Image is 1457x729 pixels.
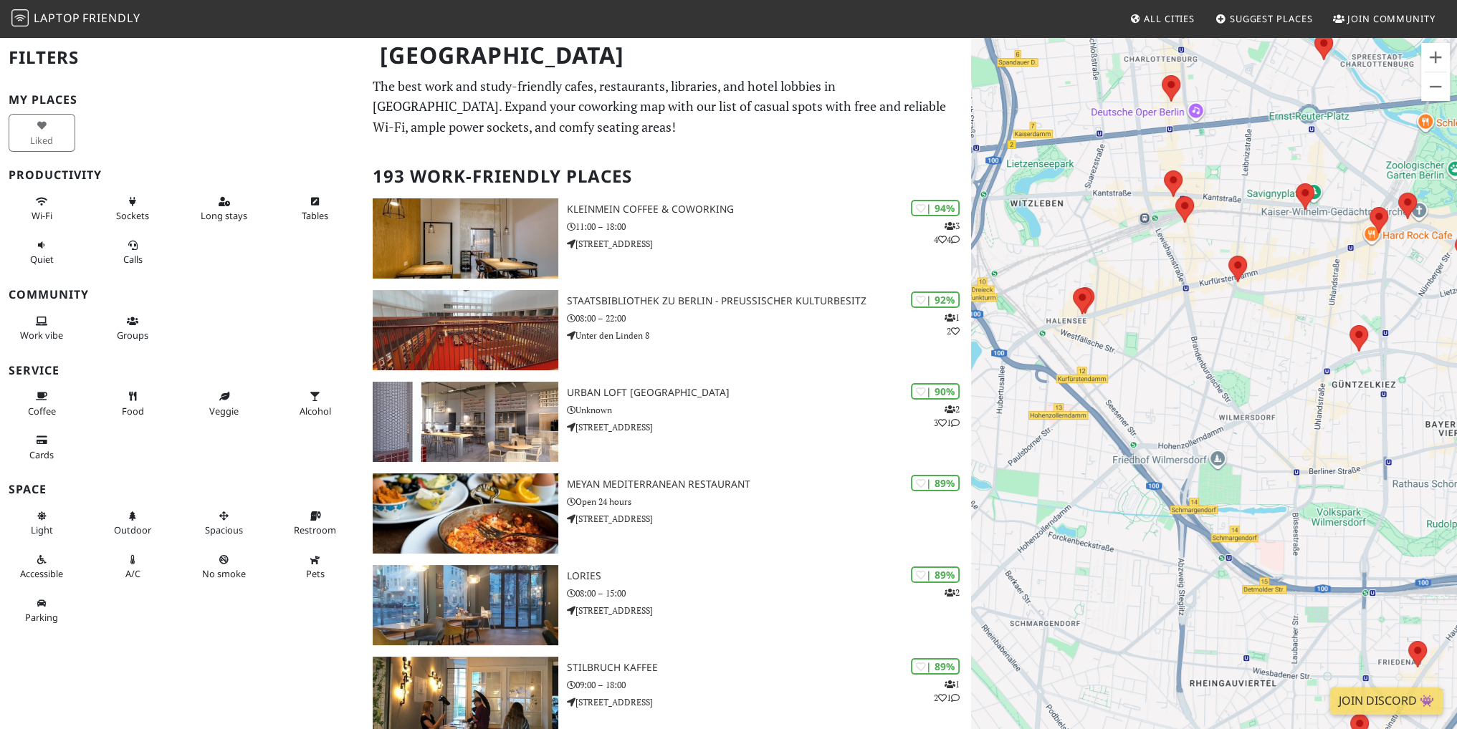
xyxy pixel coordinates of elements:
a: KleinMein Coffee & Coworking | 94% 344 KleinMein Coffee & Coworking 11:00 – 18:00 [STREET_ADDRESS] [364,198,971,279]
a: Suggest Places [1210,6,1319,32]
button: Spacious [191,504,257,542]
span: Outdoor area [114,523,151,536]
a: All Cities [1124,6,1200,32]
span: Alcohol [300,405,331,417]
div: | 94% [911,200,960,216]
h3: Space [9,483,355,496]
button: Calls [100,233,166,271]
h1: [GEOGRAPHIC_DATA] [368,36,968,75]
span: Suggest Places [1230,12,1313,25]
span: Video/audio calls [123,253,143,266]
button: Work vibe [9,309,75,347]
span: Pet friendly [306,567,325,580]
button: Wi-Fi [9,190,75,228]
h2: 193 Work-Friendly Places [373,155,962,198]
p: 3 4 4 [934,219,960,246]
button: Alcohol [282,385,348,423]
button: Cards [9,428,75,466]
img: Meyan Mediterranean Restaurant [373,473,558,554]
button: A/C [100,548,166,586]
p: Unter den Linden 8 [567,329,972,342]
a: LaptopFriendly LaptopFriendly [11,6,140,32]
p: [STREET_ADDRESS] [567,512,972,526]
h3: KleinMein Coffee & Coworking [567,203,972,216]
button: Accessible [9,548,75,586]
span: Long stays [201,209,247,222]
span: People working [20,329,63,342]
button: Ampliar [1421,43,1450,72]
span: Smoke free [202,567,246,580]
button: Light [9,504,75,542]
img: URBAN LOFT Berlin [373,382,558,462]
span: Join Community [1347,12,1435,25]
p: Open 24 hours [567,495,972,508]
h3: Productivity [9,168,355,182]
button: Veggie [191,385,257,423]
h3: URBAN LOFT [GEOGRAPHIC_DATA] [567,387,972,399]
a: Join Community [1327,6,1441,32]
span: Laptop [34,10,80,26]
span: Credit cards [29,448,54,461]
button: Coffee [9,385,75,423]
p: 2 [945,586,960,599]
span: Coffee [28,405,56,417]
button: Groups [100,309,166,347]
span: Veggie [209,405,239,417]
div: | 89% [911,566,960,583]
span: Spacious [205,523,243,536]
p: 2 3 1 [934,402,960,430]
p: 09:00 – 18:00 [567,678,972,692]
span: Air conditioned [125,567,140,580]
div: | 92% [911,291,960,308]
button: Restroom [282,504,348,542]
p: 11:00 – 18:00 [567,220,972,233]
a: Meyan Mediterranean Restaurant | 89% Meyan Mediterranean Restaurant Open 24 hours [STREET_ADDRESS] [364,473,971,554]
span: Friendly [82,10,140,26]
img: Staatsbibliothek zu Berlin - Preußischer Kulturbesitz [373,290,558,370]
h2: Filters [9,36,355,79]
h3: Lories [567,570,972,582]
p: [STREET_ADDRESS] [567,695,972,709]
p: The best work and study-friendly cafes, restaurants, libraries, and hotel lobbies in [GEOGRAPHIC_... [373,76,962,137]
button: Pets [282,548,348,586]
h3: Stilbruch Kaffee [567,662,972,674]
button: No smoke [191,548,257,586]
img: Lories [373,565,558,645]
button: Tables [282,190,348,228]
h3: Staatsbibliothek zu Berlin - Preußischer Kulturbesitz [567,295,972,307]
h3: Meyan Mediterranean Restaurant [567,478,972,491]
a: URBAN LOFT Berlin | 90% 231 URBAN LOFT [GEOGRAPHIC_DATA] Unknown [STREET_ADDRESS] [364,382,971,462]
div: | 89% [911,658,960,675]
p: Unknown [567,403,972,417]
p: 08:00 – 15:00 [567,586,972,600]
span: Accessible [20,567,63,580]
p: [STREET_ADDRESS] [567,604,972,617]
h3: Service [9,364,355,377]
span: All Cities [1144,12,1195,25]
span: Work-friendly tables [302,209,328,222]
div: | 90% [911,383,960,400]
button: Sockets [100,190,166,228]
h3: Community [9,288,355,301]
span: Quiet [30,253,54,266]
span: Parking [25,611,58,624]
img: LaptopFriendly [11,9,29,26]
p: 1 2 [945,311,960,338]
button: Quiet [9,233,75,271]
button: Reducir [1421,72,1450,101]
span: Power sockets [116,209,149,222]
span: Group tables [117,329,148,342]
span: Stable Wi-Fi [32,209,52,222]
img: KleinMein Coffee & Coworking [373,198,558,279]
p: 1 2 1 [934,677,960,705]
p: [STREET_ADDRESS] [567,420,972,434]
button: Long stays [191,190,257,228]
p: 08:00 – 22:00 [567,312,972,325]
span: Natural light [31,523,53,536]
button: Food [100,385,166,423]
div: | 89% [911,475,960,491]
button: Parking [9,592,75,629]
button: Outdoor [100,504,166,542]
span: Food [122,405,144,417]
h3: My Places [9,93,355,107]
